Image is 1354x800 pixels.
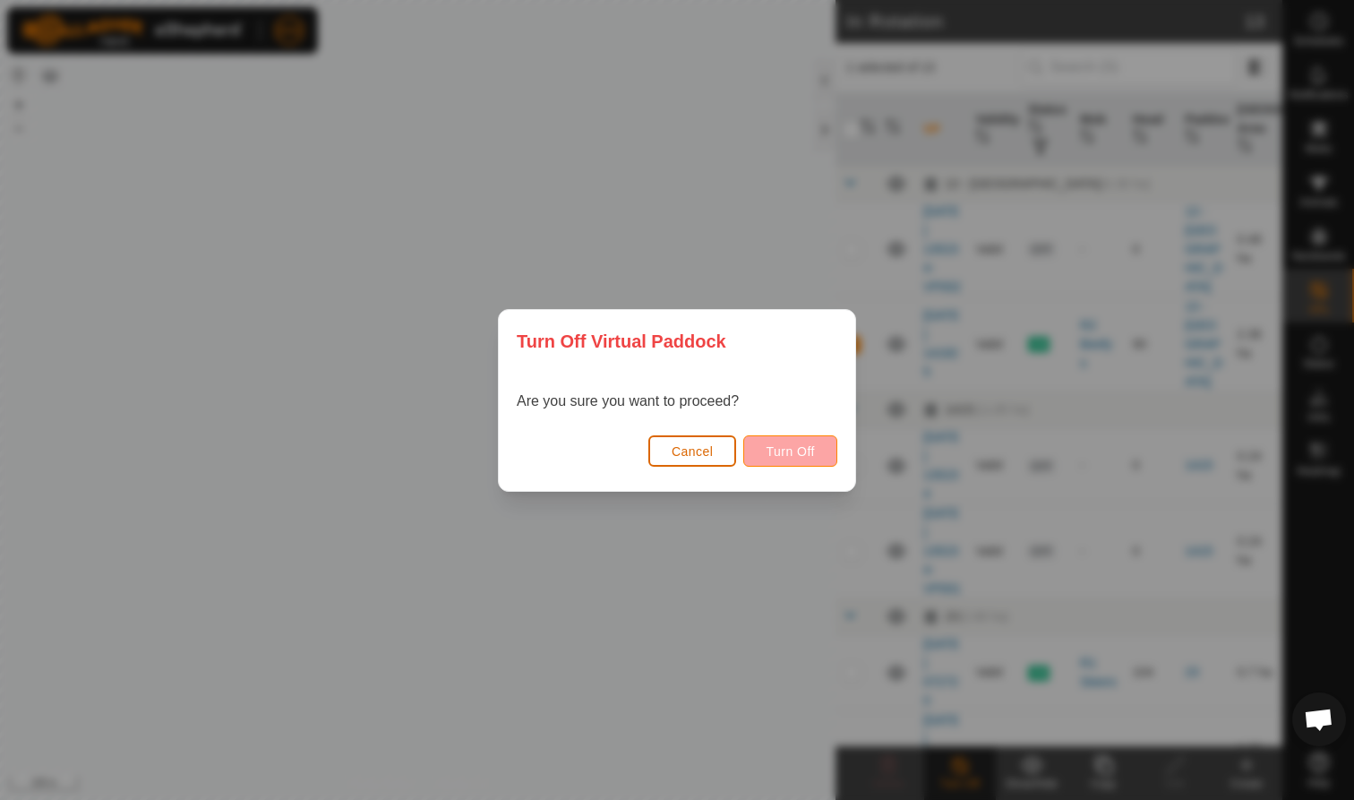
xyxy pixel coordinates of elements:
button: Cancel [648,435,737,467]
span: Cancel [672,444,714,459]
p: Are you sure you want to proceed? [517,391,739,412]
span: Turn Off Virtual Paddock [517,328,726,355]
span: Turn Off [766,444,815,459]
button: Turn Off [743,435,837,467]
div: Open chat [1292,692,1346,746]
